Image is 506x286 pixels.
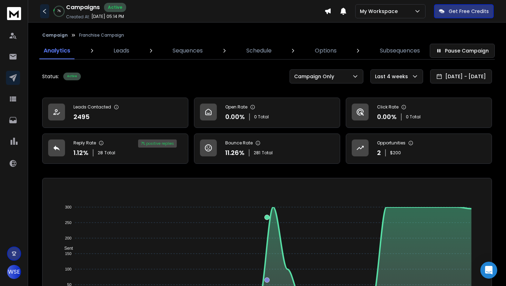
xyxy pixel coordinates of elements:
a: Open Rate0.00%0 Total [194,98,340,128]
p: 0.00 % [225,112,245,122]
p: Opportunities [377,140,406,146]
p: Created At: [66,14,90,20]
a: Reply Rate1.12%28Total7% positive replies [42,133,188,164]
span: Sent [59,246,73,251]
span: Total [104,150,115,156]
a: Leads Contacted2495 [42,98,188,128]
p: Subsequences [380,46,420,55]
a: Opportunities2$200 [346,133,492,164]
tspan: 250 [65,220,71,225]
div: Active [63,73,81,80]
tspan: 150 [65,251,71,256]
p: Schedule [246,46,272,55]
p: Bounce Rate [225,140,253,146]
button: WSE [7,265,21,279]
span: 28 [98,150,103,156]
p: Options [315,46,337,55]
span: 281 [254,150,260,156]
div: Active [104,3,126,12]
div: Open Intercom Messenger [480,262,497,279]
p: Campaign Only [294,73,337,80]
tspan: 100 [65,267,71,271]
a: Subsequences [376,42,424,59]
p: 0 Total [406,114,421,120]
p: Click Rate [377,104,398,110]
p: 2495 [73,112,90,122]
p: 2 [377,148,381,158]
button: [DATE] - [DATE] [430,69,492,83]
h1: Campaigns [66,3,100,12]
p: Sequences [173,46,203,55]
p: [DATE] 05:14 PM [91,14,124,19]
button: Pause Campaign [430,44,495,58]
button: Get Free Credits [434,4,494,18]
span: Total [262,150,273,156]
p: Leads [113,46,129,55]
p: Franchise Campaign [79,32,124,38]
p: Leads Contacted [73,104,111,110]
p: 7 % [57,9,61,13]
p: Get Free Credits [449,8,489,15]
p: Last 4 weeks [375,73,411,80]
a: Sequences [168,42,207,59]
p: 0 Total [254,114,269,120]
a: Leads [109,42,134,59]
a: Analytics [39,42,74,59]
p: 1.12 % [73,148,89,158]
p: My Workspace [360,8,401,15]
div: 7 % positive replies [138,139,177,148]
img: logo [7,7,21,20]
p: 11.26 % [225,148,245,158]
p: Open Rate [225,104,247,110]
p: Analytics [44,46,70,55]
a: Schedule [242,42,276,59]
button: Campaign [42,32,68,38]
a: Options [311,42,341,59]
tspan: 200 [65,236,71,240]
tspan: 300 [65,205,71,209]
p: Status: [42,73,59,80]
p: Reply Rate [73,140,96,146]
a: Click Rate0.00%0 Total [346,98,492,128]
p: 0.00 % [377,112,397,122]
a: Bounce Rate11.26%281Total [194,133,340,164]
p: $ 200 [390,150,401,156]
